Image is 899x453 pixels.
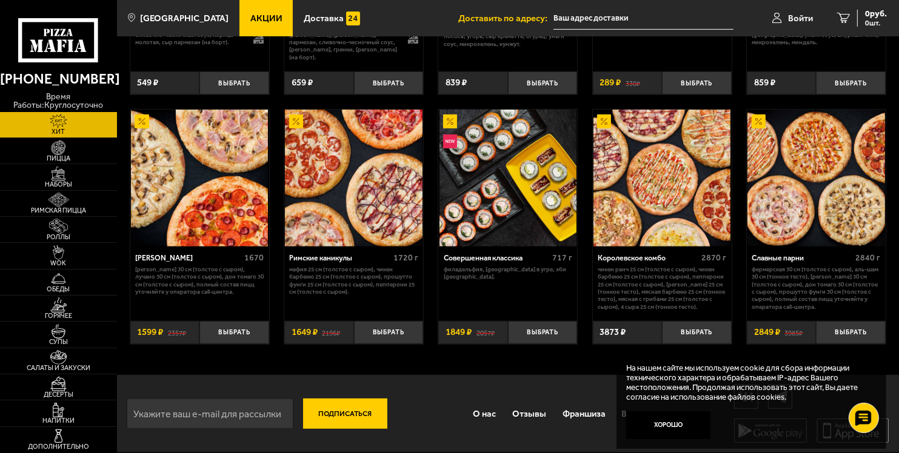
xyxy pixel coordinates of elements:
[140,14,229,23] span: [GEOGRAPHIC_DATA]
[439,110,576,246] img: Совершенная классика
[446,78,467,87] span: 839 ₽
[662,321,732,344] button: Выбрать
[130,110,269,246] a: АкционныйХет Трик
[284,110,423,246] a: АкционныйРимские каникулы
[752,254,852,263] div: Славные парни
[137,328,163,337] span: 1599 ₽
[613,398,669,429] a: Вакансии
[393,253,418,263] span: 1720 г
[354,71,424,94] button: Выбрать
[458,14,553,23] span: Доставить по адресу:
[754,328,780,337] span: 2849 ₽
[285,110,422,246] img: Римские каникулы
[289,24,398,61] p: цыпленок, [PERSON_NAME], [PERSON_NAME], [PERSON_NAME], пармезан, сливочно-чесночный соус, [PERSON...
[626,78,640,87] s: 330 ₽
[444,254,549,263] div: Совершенная классика
[816,71,886,94] button: Выбрать
[701,253,726,263] span: 2870 г
[598,254,698,263] div: Королевское комбо
[747,110,884,246] img: Славные парни
[816,321,886,344] button: Выбрать
[508,71,578,94] button: Выбрать
[593,110,730,246] img: Королевское комбо
[600,328,626,337] span: 3873 ₽
[597,114,611,128] img: Акционный
[752,114,766,128] img: Акционный
[626,411,710,439] button: Хорошо
[168,328,186,337] s: 2357 ₽
[303,398,387,429] button: Подписаться
[508,321,578,344] button: Выбрать
[865,10,887,18] span: 0 руб.
[199,321,269,344] button: Выбрать
[443,114,457,128] img: Акционный
[598,266,726,311] p: Чикен Ранч 25 см (толстое с сыром), Чикен Барбекю 25 см (толстое с сыром), Пепперони 25 см (толст...
[289,266,418,296] p: Мафия 25 см (толстое с сыром), Чикен Барбекю 25 см (толстое с сыром), Прошутто Фунги 25 см (толст...
[292,78,313,87] span: 659 ₽
[131,110,268,246] img: Хет Трик
[135,266,264,296] p: [PERSON_NAME] 30 см (толстое с сыром), Лучано 30 см (толстое с сыром), Дон Томаго 30 см (толстое ...
[754,78,775,87] span: 859 ₽
[662,71,732,94] button: Выбрать
[292,328,318,337] span: 1649 ₽
[504,398,555,429] a: Отзывы
[476,328,495,337] s: 2057 ₽
[865,19,887,27] span: 0 шт.
[747,110,886,246] a: АкционныйСлавные парни
[135,254,241,263] div: [PERSON_NAME]
[250,14,282,23] span: Акции
[438,110,577,246] a: АкционныйНовинкаСовершенная классика
[552,253,572,263] span: 717 г
[289,254,390,263] div: Римские каникулы
[856,253,881,263] span: 2840 г
[626,363,870,402] p: На нашем сайте мы используем cookie для сбора информации технического характера и обрабатываем IP...
[244,253,264,263] span: 1670
[784,328,803,337] s: 3985 ₽
[444,33,572,48] p: лосось, угорь, Сыр креметте, огурец, унаги соус, микрозелень, кунжут.
[593,110,732,246] a: АкционныйКоролевское комбо
[553,7,734,30] input: Ваш адрес доставки
[289,114,303,128] img: Акционный
[127,398,293,429] input: Укажите ваш e-mail для рассылки
[446,328,472,337] span: 1849 ₽
[444,266,572,281] p: Филадельфия, [GEOGRAPHIC_DATA] в угре, Эби [GEOGRAPHIC_DATA].
[137,78,158,87] span: 549 ₽
[322,328,340,337] s: 2196 ₽
[354,321,424,344] button: Выбрать
[554,398,613,429] a: Франшиза
[788,14,813,23] span: Войти
[752,266,880,311] p: Фермерская 30 см (толстое с сыром), Аль-Шам 30 см (тонкое тесто), [PERSON_NAME] 30 см (толстое с ...
[135,114,149,128] img: Акционный
[600,78,621,87] span: 289 ₽
[465,398,504,429] a: О нас
[304,14,344,23] span: Доставка
[443,134,457,148] img: Новинка
[346,12,360,25] img: 15daf4d41897b9f0e9f617042186c801.svg
[199,71,269,94] button: Выбрать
